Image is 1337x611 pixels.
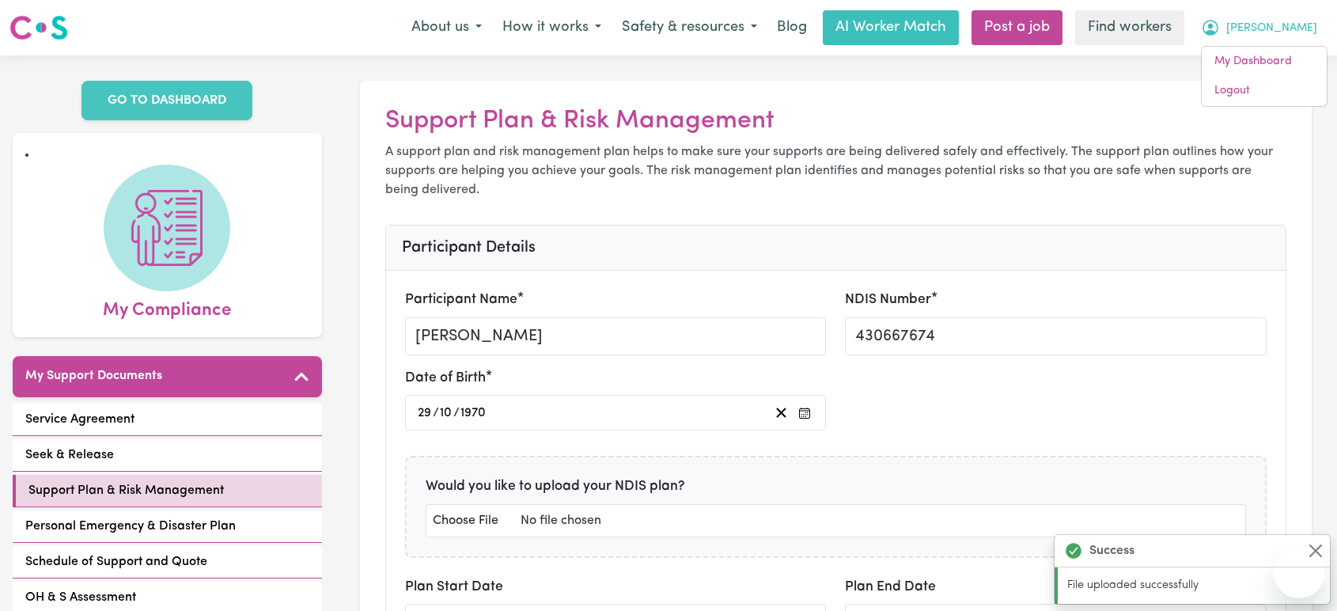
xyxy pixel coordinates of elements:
[460,402,487,423] input: ----
[25,588,136,607] span: OH & S Assessment
[13,404,322,436] a: Service Agreement
[1075,10,1184,45] a: Find workers
[767,10,816,45] a: Blog
[103,291,231,324] span: My Compliance
[405,290,517,310] label: Participant Name
[1067,577,1320,594] p: File uploaded successfully
[1201,46,1328,107] div: My Account
[13,475,322,507] a: Support Plan & Risk Management
[402,238,1271,257] h3: Participant Details
[13,356,322,397] button: My Support Documents
[405,368,486,389] label: Date of Birth
[453,406,460,420] span: /
[385,142,1287,199] p: A support plan and risk management plan helps to make sure your supports are being delivered safe...
[1274,548,1324,598] iframe: Button to launch messaging window
[9,9,68,46] a: Careseekers logo
[28,481,224,500] span: Support Plan & Risk Management
[25,369,162,384] h5: My Support Documents
[612,11,767,44] button: Safety & resources
[25,165,309,324] a: My Compliance
[13,546,322,579] a: Schedule of Support and Quote
[401,11,492,44] button: About us
[1306,541,1325,560] button: Close
[972,10,1062,45] a: Post a job
[845,290,931,310] label: NDIS Number
[25,410,134,429] span: Service Agreement
[25,446,114,465] span: Seek & Release
[1202,47,1327,77] a: My Dashboard
[9,13,68,42] img: Careseekers logo
[1202,76,1327,106] a: Logout
[417,402,433,423] input: --
[25,552,207,571] span: Schedule of Support and Quote
[845,577,936,598] label: Plan End Date
[385,106,1287,136] h2: Support Plan & Risk Management
[426,476,685,497] label: Would you like to upload your NDIS plan?
[1089,541,1134,560] strong: Success
[405,577,503,598] label: Plan Start Date
[13,439,322,472] a: Seek & Release
[81,81,252,120] a: GO TO DASHBOARD
[25,517,236,536] span: Personal Emergency & Disaster Plan
[439,402,453,423] input: --
[823,10,959,45] a: AI Worker Match
[492,11,612,44] button: How it works
[1226,20,1317,37] span: [PERSON_NAME]
[1191,11,1328,44] button: My Account
[13,510,322,543] a: Personal Emergency & Disaster Plan
[433,406,439,420] span: /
